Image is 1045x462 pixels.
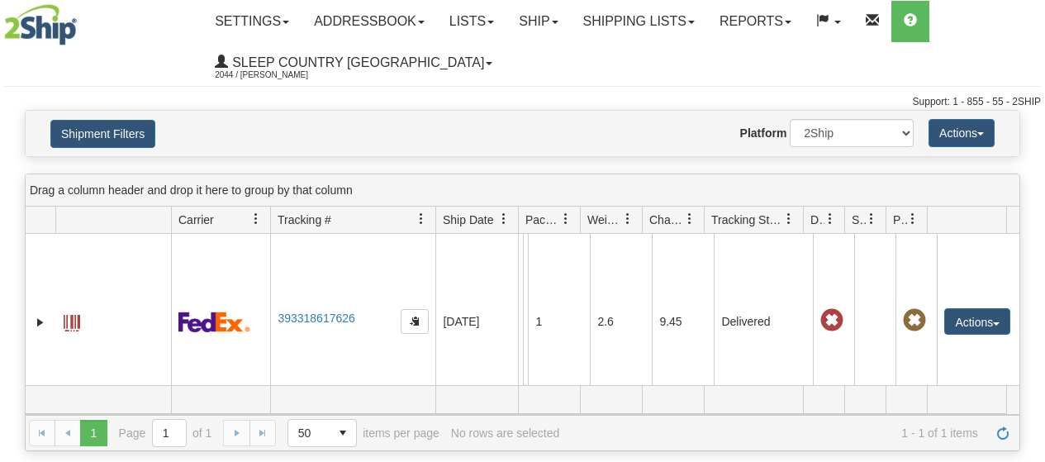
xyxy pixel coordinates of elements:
[302,1,437,42] a: Addressbook
[435,234,518,410] td: [DATE]
[571,426,978,440] span: 1 - 1 of 1 items
[707,1,804,42] a: Reports
[278,312,354,325] a: 393318617626
[590,234,652,410] td: 2.6
[810,212,824,228] span: Delivery Status
[893,212,907,228] span: Pickup Status
[451,426,560,440] div: No rows are selected
[903,309,926,332] span: Pickup Not Assigned
[816,205,844,233] a: Delivery Status filter column settings
[490,205,518,233] a: Ship Date filter column settings
[714,234,813,410] td: Delivered
[401,309,429,334] button: Copy to clipboard
[857,205,886,233] a: Shipment Issues filter column settings
[64,307,80,334] a: Label
[287,419,439,447] span: items per page
[178,312,250,332] img: 2 - FedEx Express®
[287,419,357,447] span: Page sizes drop down
[775,205,803,233] a: Tracking Status filter column settings
[26,174,1019,207] div: grid grouping header
[278,212,331,228] span: Tracking #
[649,212,684,228] span: Charge
[407,205,435,233] a: Tracking # filter column settings
[443,212,493,228] span: Ship Date
[119,419,212,447] span: Page of 1
[1007,146,1043,315] iframe: chat widget
[929,119,995,147] button: Actions
[330,420,356,446] span: select
[525,212,560,228] span: Packages
[614,205,642,233] a: Weight filter column settings
[80,420,107,446] span: Page 1
[215,67,339,83] span: 2044 / [PERSON_NAME]
[528,234,590,410] td: 1
[711,212,783,228] span: Tracking Status
[153,420,186,446] input: Page 1
[990,420,1016,446] a: Refresh
[506,1,570,42] a: Ship
[944,308,1010,335] button: Actions
[740,125,787,141] label: Platform
[820,309,843,332] span: Late
[202,1,302,42] a: Settings
[32,314,49,331] a: Expand
[571,1,707,42] a: Shipping lists
[523,234,528,410] td: [PERSON_NAME] [PERSON_NAME] CA QC SAINT-NICOLAS G7A 1X1
[228,55,484,69] span: Sleep Country [GEOGRAPHIC_DATA]
[676,205,704,233] a: Charge filter column settings
[852,212,866,228] span: Shipment Issues
[652,234,714,410] td: 9.45
[178,212,214,228] span: Carrier
[4,95,1041,109] div: Support: 1 - 855 - 55 - 2SHIP
[202,42,505,83] a: Sleep Country [GEOGRAPHIC_DATA] 2044 / [PERSON_NAME]
[899,205,927,233] a: Pickup Status filter column settings
[242,205,270,233] a: Carrier filter column settings
[518,234,523,410] td: Jeridan Textiles Shipping Department [GEOGRAPHIC_DATA] [GEOGRAPHIC_DATA] [GEOGRAPHIC_DATA] H2N 1Y6
[587,212,622,228] span: Weight
[4,4,77,45] img: logo2044.jpg
[50,120,155,148] button: Shipment Filters
[437,1,506,42] a: Lists
[298,425,320,441] span: 50
[552,205,580,233] a: Packages filter column settings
